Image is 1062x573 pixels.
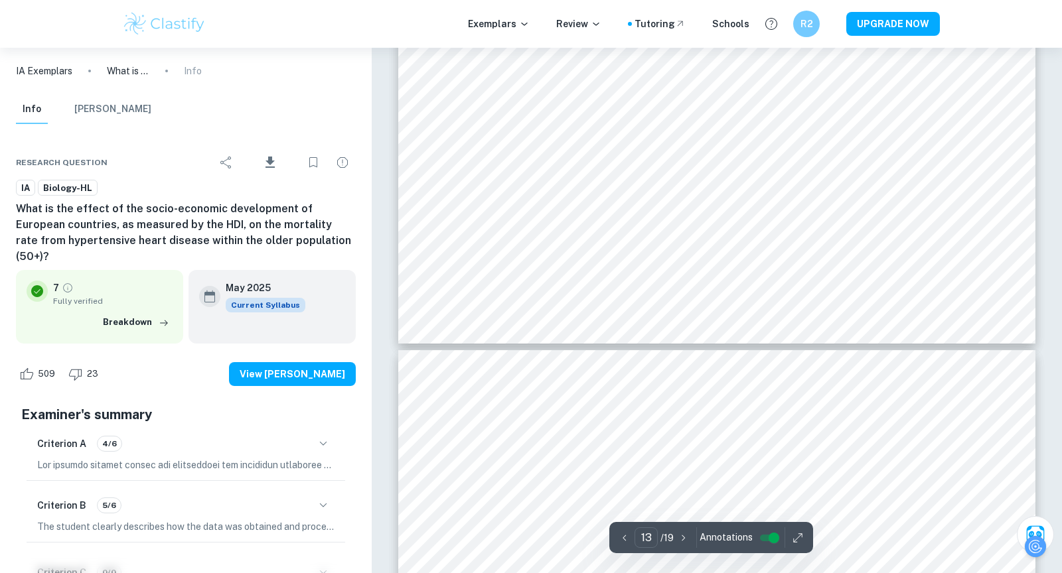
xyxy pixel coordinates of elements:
div: Bookmark [300,149,327,176]
div: Dislike [65,363,106,385]
h6: May 2025 [226,281,295,295]
button: Info [16,95,48,124]
p: Lor ipsumdo sitamet consec adi elitseddoei tem incididun utlaboree do mag aliquaen adminimv, quis... [37,458,335,472]
button: Ask Clai [1017,516,1054,553]
p: / 19 [660,531,674,545]
a: IA [16,180,35,196]
span: Current Syllabus [226,298,305,312]
p: The student clearly describes how the data was obtained and processed, facilitating an easy under... [37,519,335,534]
span: Research question [16,157,108,168]
span: Fully verified [53,295,173,307]
div: Report issue [329,149,356,176]
span: Annotations [700,531,753,544]
p: Review [556,17,601,31]
span: 4/6 [98,438,121,450]
a: Schools [712,17,749,31]
button: View [PERSON_NAME] [229,362,356,386]
h6: Criterion A [37,436,86,451]
a: Grade fully verified [62,282,74,294]
span: IA [17,182,35,195]
h6: R2 [799,17,814,31]
h5: Examiner's summary [21,405,350,424]
div: Share [213,149,240,176]
a: IA Exemplars [16,64,72,78]
button: [PERSON_NAME] [74,95,151,124]
p: Info [184,64,202,78]
button: Breakdown [100,312,173,332]
a: Biology-HL [38,180,98,196]
div: Like [16,363,62,385]
span: Biology-HL [38,182,97,195]
span: 509 [31,367,62,381]
p: 7 [53,281,59,295]
img: Clastify logo [122,11,206,37]
a: Tutoring [635,17,686,31]
button: UPGRADE NOW [846,12,940,36]
div: This exemplar is based on the current syllabus. Feel free to refer to it for inspiration/ideas wh... [226,298,305,312]
button: R2 [793,11,820,37]
p: What is the effect of the socio-economic development of European countries, as measured by the HD... [107,64,149,78]
p: Exemplars [468,17,530,31]
h6: Criterion B [37,498,86,513]
span: 5/6 [98,499,121,511]
button: Help and Feedback [760,13,783,35]
span: 23 [80,367,106,381]
div: Download [242,145,297,180]
h6: What is the effect of the socio-economic development of European countries, as measured by the HD... [16,201,356,265]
